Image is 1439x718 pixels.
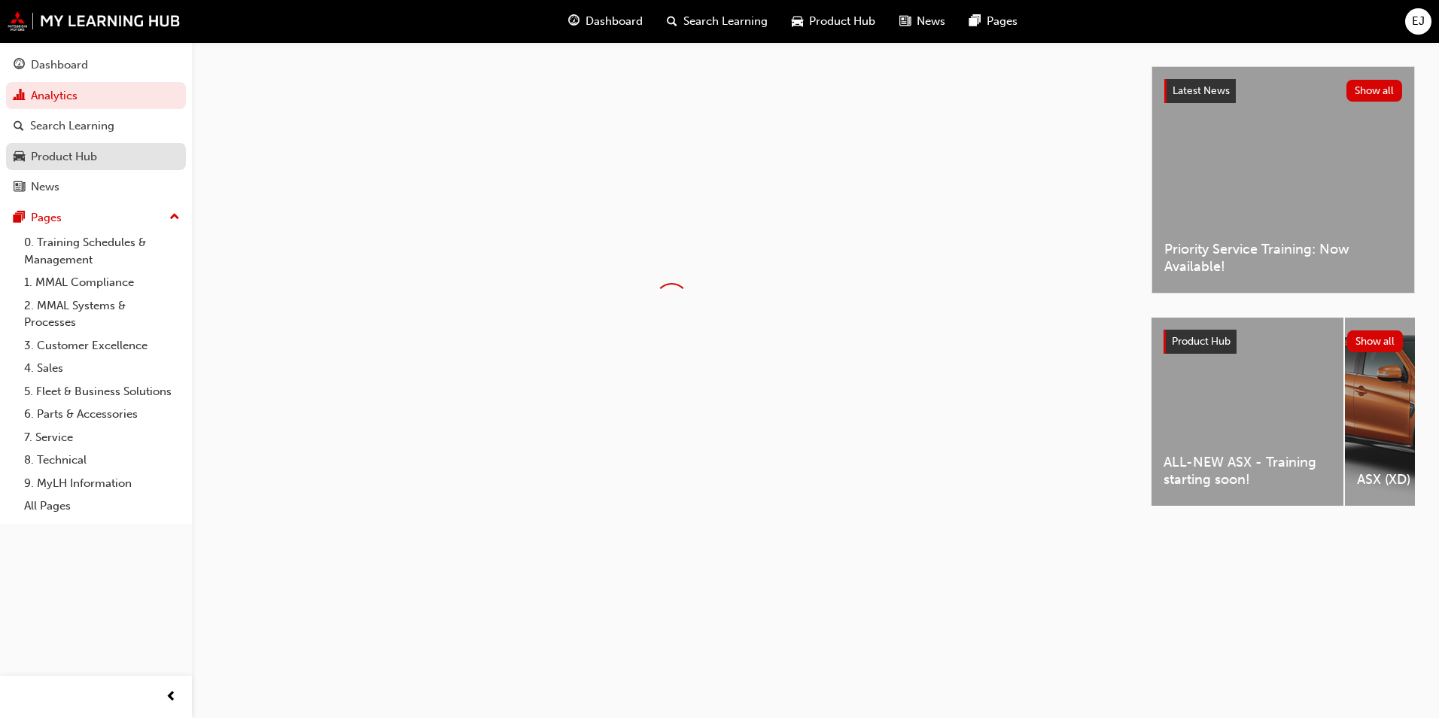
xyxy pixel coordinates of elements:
img: mmal [8,11,181,31]
a: Latest NewsShow allPriority Service Training: Now Available! [1152,66,1415,294]
span: news-icon [14,181,25,194]
span: ALL-NEW ASX - Training starting soon! [1164,454,1331,488]
a: 9. MyLH Information [18,472,186,495]
a: News [6,173,186,201]
span: Dashboard [586,13,643,30]
span: up-icon [169,208,180,227]
a: guage-iconDashboard [556,6,655,37]
a: search-iconSearch Learning [655,6,780,37]
a: Analytics [6,82,186,110]
a: 4. Sales [18,357,186,380]
span: car-icon [14,151,25,164]
button: Show all [1346,80,1403,102]
span: chart-icon [14,90,25,103]
div: Search Learning [30,117,114,135]
a: Dashboard [6,51,186,79]
a: ALL-NEW ASX - Training starting soon! [1152,318,1343,506]
a: 6. Parts & Accessories [18,403,186,426]
a: 5. Fleet & Business Solutions [18,380,186,403]
a: 0. Training Schedules & Management [18,231,186,271]
a: Product HubShow all [1164,330,1403,354]
div: Pages [31,209,62,227]
a: 1. MMAL Compliance [18,271,186,294]
a: news-iconNews [887,6,957,37]
span: News [917,13,945,30]
span: guage-icon [14,59,25,72]
div: News [31,178,59,196]
a: Product Hub [6,143,186,171]
span: Product Hub [1172,335,1231,348]
span: Pages [987,13,1018,30]
a: Latest NewsShow all [1164,79,1402,103]
span: Priority Service Training: Now Available! [1164,241,1402,275]
a: 8. Technical [18,449,186,472]
a: Search Learning [6,112,186,140]
div: Product Hub [31,148,97,166]
a: 3. Customer Excellence [18,334,186,357]
button: EJ [1405,8,1431,35]
span: Latest News [1173,84,1230,97]
a: 2. MMAL Systems & Processes [18,294,186,334]
span: prev-icon [166,688,177,707]
span: news-icon [899,12,911,31]
button: Pages [6,204,186,232]
span: pages-icon [14,211,25,225]
a: All Pages [18,494,186,518]
span: search-icon [667,12,677,31]
span: pages-icon [969,12,981,31]
span: EJ [1412,13,1425,30]
span: guage-icon [568,12,580,31]
button: DashboardAnalyticsSearch LearningProduct HubNews [6,48,186,204]
span: Search Learning [683,13,768,30]
button: Show all [1347,330,1404,352]
span: Product Hub [809,13,875,30]
span: search-icon [14,120,24,133]
a: pages-iconPages [957,6,1030,37]
a: 7. Service [18,426,186,449]
div: Dashboard [31,56,88,74]
span: car-icon [792,12,803,31]
a: car-iconProduct Hub [780,6,887,37]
